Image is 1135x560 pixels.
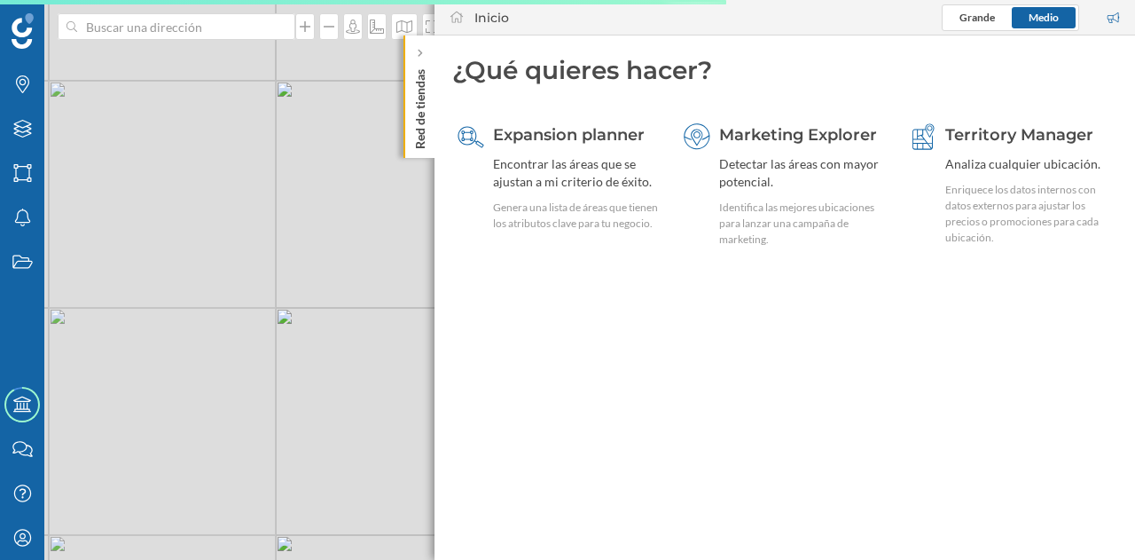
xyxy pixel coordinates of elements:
div: Encontrar las áreas que se ajustan a mi criterio de éxito. [493,155,660,191]
div: Inicio [474,9,509,27]
div: Identifica las mejores ubicaciones para lanzar una campaña de marketing. [719,200,886,248]
span: Medio [1029,11,1059,24]
span: Grande [959,11,995,24]
div: ¿Qué quieres hacer? [452,53,1117,87]
div: Analiza cualquier ubicación. [945,155,1112,173]
p: Red de tiendas [411,62,429,149]
img: Geoblink Logo [12,13,34,49]
div: Detectar las áreas con mayor potencial. [719,155,886,191]
span: Expansion planner [493,125,645,145]
img: explorer.svg [684,123,710,150]
div: Enriquece los datos internos con datos externos para ajustar los precios o promociones para cada ... [945,182,1112,246]
span: Territory Manager [945,125,1093,145]
img: territory-manager.svg [910,123,936,150]
span: Marketing Explorer [719,125,877,145]
div: Genera una lista de áreas que tienen los atributos clave para tu negocio. [493,200,660,232]
img: search-areas.svg [458,123,484,150]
